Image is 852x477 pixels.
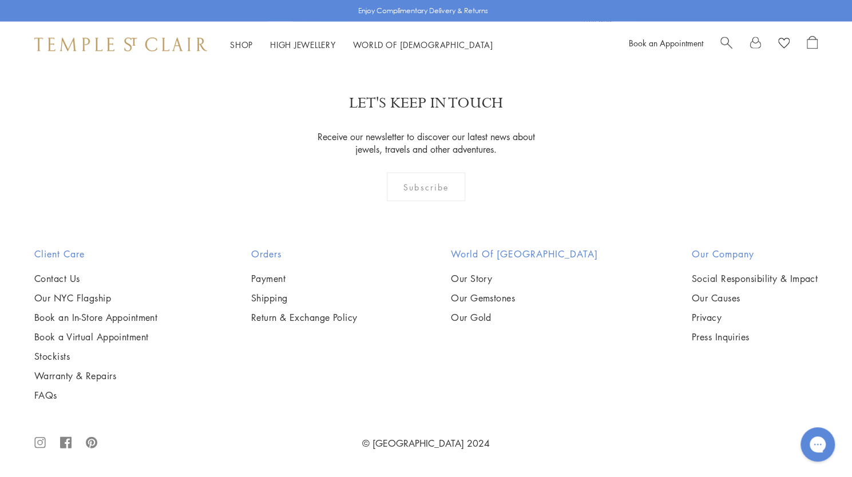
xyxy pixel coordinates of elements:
[795,423,841,466] iframe: Gorgias live chat messenger
[807,36,818,53] a: Open Shopping Bag
[230,39,253,50] a: ShopShop
[629,37,703,49] a: Book an Appointment
[34,350,157,363] a: Stockists
[34,389,157,402] a: FAQs
[692,247,818,261] h2: Our Company
[349,93,503,113] p: LET'S KEEP IN TOUCH
[451,292,598,304] a: Our Gemstones
[251,292,358,304] a: Shipping
[251,311,358,324] a: Return & Exchange Policy
[353,39,493,50] a: World of [DEMOGRAPHIC_DATA]World of [DEMOGRAPHIC_DATA]
[362,437,490,450] a: © [GEOGRAPHIC_DATA] 2024
[451,272,598,285] a: Our Story
[358,5,488,17] p: Enjoy Complimentary Delivery & Returns
[34,369,157,382] a: Warranty & Repairs
[34,292,157,304] a: Our NYC Flagship
[692,311,818,324] a: Privacy
[451,311,598,324] a: Our Gold
[692,272,818,285] a: Social Responsibility & Impact
[692,331,818,343] a: Press Inquiries
[34,311,157,324] a: Book an In-Store Appointment
[778,36,790,53] a: View Wishlist
[387,173,465,201] div: Subscribe
[34,38,207,51] img: Temple St. Clair
[720,36,732,53] a: Search
[230,38,493,52] nav: Main navigation
[34,272,157,285] a: Contact Us
[692,292,818,304] a: Our Causes
[251,272,358,285] a: Payment
[270,39,336,50] a: High JewelleryHigh Jewellery
[451,247,598,261] h2: World of [GEOGRAPHIC_DATA]
[34,331,157,343] a: Book a Virtual Appointment
[310,130,542,156] p: Receive our newsletter to discover our latest news about jewels, travels and other adventures.
[34,247,157,261] h2: Client Care
[251,247,358,261] h2: Orders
